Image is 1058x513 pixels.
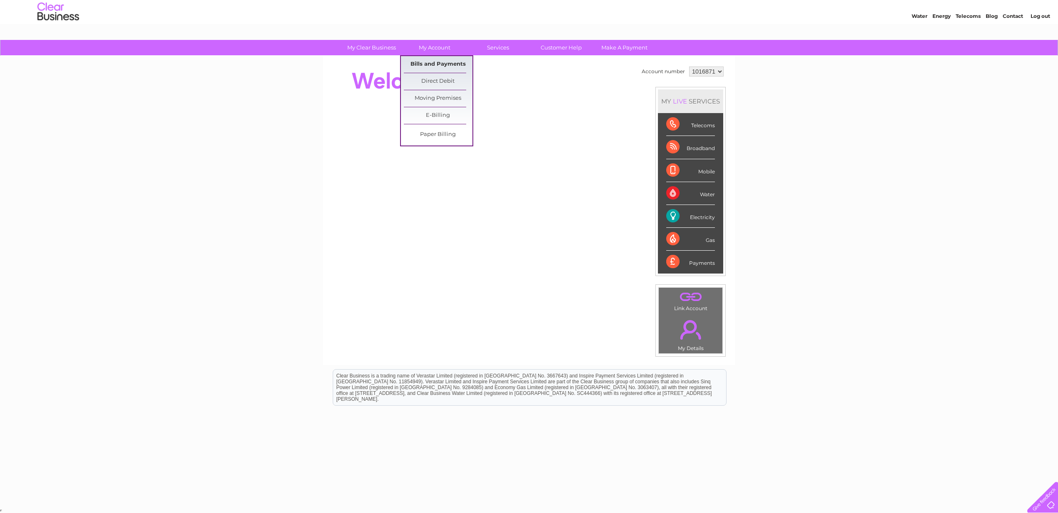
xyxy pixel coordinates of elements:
[666,159,715,182] div: Mobile
[1003,35,1023,42] a: Contact
[932,35,951,42] a: Energy
[400,40,469,55] a: My Account
[404,56,472,73] a: Bills and Payments
[590,40,659,55] a: Make A Payment
[986,35,998,42] a: Blog
[671,97,689,105] div: LIVE
[404,107,472,124] a: E-Billing
[956,35,981,42] a: Telecoms
[666,228,715,251] div: Gas
[658,313,723,354] td: My Details
[661,315,720,344] a: .
[666,182,715,205] div: Water
[912,35,927,42] a: Water
[901,4,959,15] a: 0333 014 3131
[1031,35,1050,42] a: Log out
[464,40,532,55] a: Services
[337,40,406,55] a: My Clear Business
[404,126,472,143] a: Paper Billing
[37,22,79,47] img: logo.png
[527,40,596,55] a: Customer Help
[666,251,715,273] div: Payments
[640,64,687,79] td: Account number
[661,290,720,304] a: .
[666,205,715,228] div: Electricity
[658,287,723,313] td: Link Account
[666,136,715,159] div: Broadband
[658,89,723,113] div: MY SERVICES
[404,90,472,107] a: Moving Premises
[666,113,715,136] div: Telecoms
[404,73,472,90] a: Direct Debit
[333,5,726,40] div: Clear Business is a trading name of Verastar Limited (registered in [GEOGRAPHIC_DATA] No. 3667643...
